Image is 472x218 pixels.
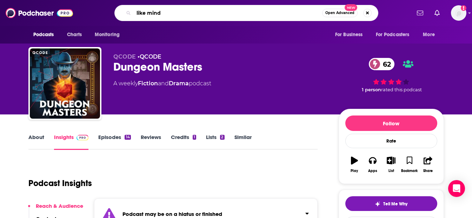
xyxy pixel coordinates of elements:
a: InsightsPodchaser Pro [54,134,89,150]
div: Search podcasts, credits, & more... [114,5,378,21]
div: Bookmark [401,169,418,173]
p: Reach & Audience [36,203,83,209]
span: For Podcasters [376,30,410,40]
button: tell me why sparkleTell Me Why [345,196,437,211]
a: QCODE [140,53,161,60]
button: open menu [330,28,372,41]
span: New [345,4,357,11]
div: 14 [125,135,131,140]
a: Fiction [138,80,158,87]
div: Play [351,169,358,173]
div: Apps [368,169,377,173]
a: About [28,134,44,150]
strong: Podcast may be on a hiatus or finished [122,211,222,217]
span: More [423,30,435,40]
span: • [138,53,161,60]
button: List [382,152,400,177]
button: Show profile menu [451,5,466,21]
span: Logged in as jackiemayer [451,5,466,21]
img: Podchaser Pro [77,135,89,140]
img: Podchaser - Follow, Share and Rate Podcasts [6,6,73,20]
span: Charts [67,30,82,40]
span: Open Advanced [325,11,354,15]
a: Reviews [141,134,161,150]
a: Show notifications dropdown [432,7,443,19]
div: 62 1 personrated this podcast [339,53,444,97]
a: Drama [169,80,189,87]
button: open menu [371,28,420,41]
button: Share [419,152,437,177]
svg: Add a profile image [461,5,466,11]
span: Monitoring [95,30,120,40]
button: open menu [90,28,129,41]
a: Similar [234,134,252,150]
img: tell me why sparkle [375,201,380,207]
a: Credits1 [171,134,196,150]
span: 1 person [362,87,381,92]
span: 62 [376,58,394,70]
button: Follow [345,115,437,131]
a: Lists2 [206,134,224,150]
input: Search podcasts, credits, & more... [134,7,322,19]
button: Apps [364,152,382,177]
img: User Profile [451,5,466,21]
div: 1 [193,135,196,140]
a: Charts [62,28,86,41]
button: Play [345,152,364,177]
div: List [388,169,394,173]
div: Share [423,169,433,173]
img: Dungeon Masters [30,48,100,119]
button: Reach & Audience [28,203,83,216]
div: 2 [220,135,224,140]
button: open menu [28,28,63,41]
h1: Podcast Insights [28,178,92,189]
span: For Business [335,30,363,40]
div: A weekly podcast [113,79,211,88]
span: and [158,80,169,87]
button: Bookmark [400,152,419,177]
span: Tell Me Why [383,201,407,207]
span: QCODE [113,53,136,60]
a: 62 [369,58,394,70]
button: Open AdvancedNew [322,9,358,17]
span: rated this podcast [381,87,422,92]
a: Show notifications dropdown [414,7,426,19]
span: Podcasts [33,30,54,40]
button: open menu [418,28,444,41]
div: Open Intercom Messenger [448,180,465,197]
a: Episodes14 [98,134,131,150]
div: Rate [345,134,437,148]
